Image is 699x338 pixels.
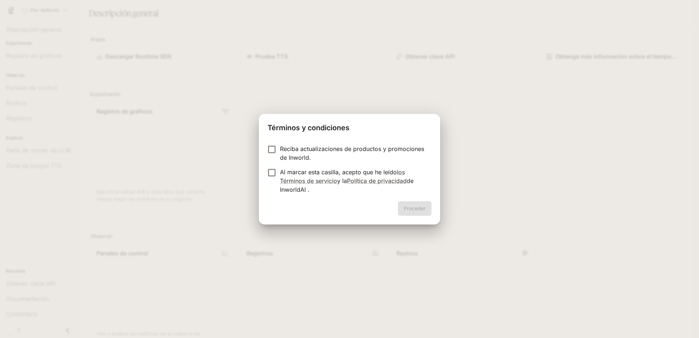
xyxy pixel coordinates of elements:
a: los Términos de servicio [280,168,405,184]
a: Política de privacidad [347,177,407,184]
font: de InworldAI . [280,177,414,193]
font: y la [337,177,347,184]
font: Al marcar esta casilla, acepto que he leído [280,168,397,176]
font: Reciba actualizaciones de productos y promociones de Inworld. [280,145,424,161]
font: Términos y condiciones [268,123,349,132]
